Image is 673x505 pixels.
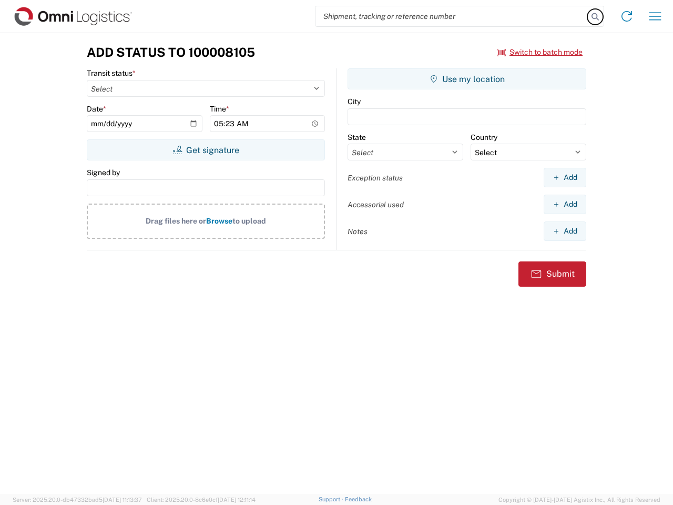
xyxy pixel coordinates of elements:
[87,139,325,160] button: Get signature
[13,497,142,503] span: Server: 2025.20.0-db47332bad5
[146,217,206,225] span: Drag files here or
[544,221,586,241] button: Add
[544,168,586,187] button: Add
[497,44,583,61] button: Switch to batch mode
[471,133,497,142] label: Country
[206,217,232,225] span: Browse
[348,227,368,236] label: Notes
[87,68,136,78] label: Transit status
[544,195,586,214] button: Add
[345,496,372,502] a: Feedback
[210,104,229,114] label: Time
[103,497,142,503] span: [DATE] 11:13:37
[218,497,256,503] span: [DATE] 12:11:14
[319,496,345,502] a: Support
[498,495,660,504] span: Copyright © [DATE]-[DATE] Agistix Inc., All Rights Reserved
[348,173,403,183] label: Exception status
[348,97,361,106] label: City
[87,168,120,177] label: Signed by
[348,68,586,89] button: Use my location
[348,133,366,142] label: State
[87,45,255,60] h3: Add Status to 100008105
[518,261,586,287] button: Submit
[232,217,266,225] span: to upload
[87,104,106,114] label: Date
[348,200,404,209] label: Accessorial used
[315,6,588,26] input: Shipment, tracking or reference number
[147,497,256,503] span: Client: 2025.20.0-8c6e0cf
